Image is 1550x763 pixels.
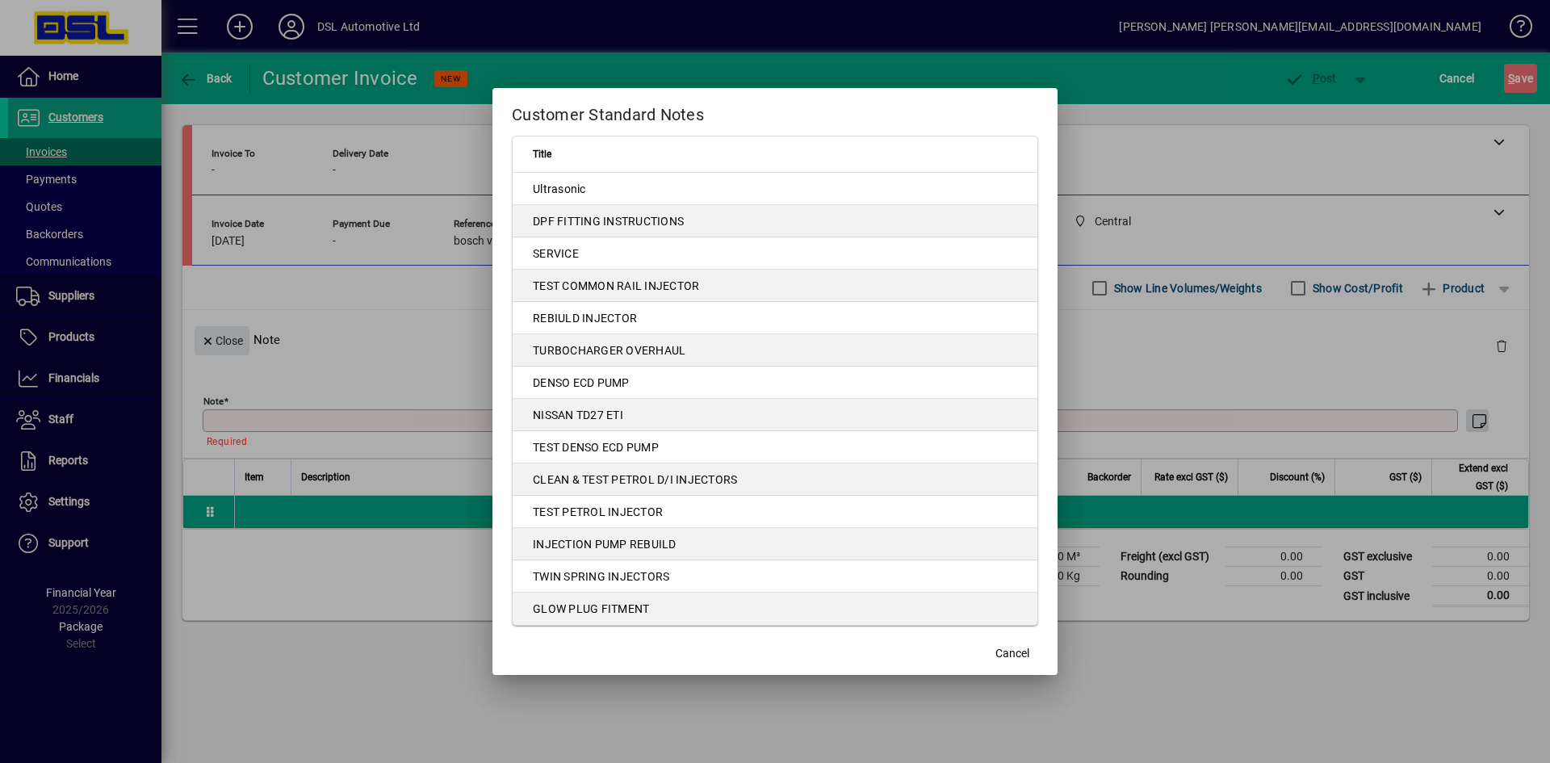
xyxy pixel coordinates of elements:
[513,560,1037,593] td: TWIN SPRING INJECTORS
[513,237,1037,270] td: SERVICE
[513,399,1037,431] td: NISSAN TD27 ETI
[513,593,1037,625] td: GLOW PLUG FITMENT
[995,645,1029,662] span: Cancel
[513,528,1037,560] td: INJECTION PUMP REBUILD
[513,302,1037,334] td: REBIULD INJECTOR
[513,334,1037,367] td: TURBOCHARGER OVERHAUL
[513,173,1037,205] td: Ultrasonic
[492,88,1058,135] h2: Customer Standard Notes
[513,463,1037,496] td: CLEAN & TEST PETROL D/I INJECTORS
[513,205,1037,237] td: DPF FITTING INSTRUCTIONS
[513,431,1037,463] td: TEST DENSO ECD PUMP
[513,270,1037,302] td: TEST COMMON RAIL INJECTOR
[533,145,551,163] span: Title
[513,496,1037,528] td: TEST PETROL INJECTOR
[513,367,1037,399] td: DENSO ECD PUMP
[987,639,1038,669] button: Cancel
